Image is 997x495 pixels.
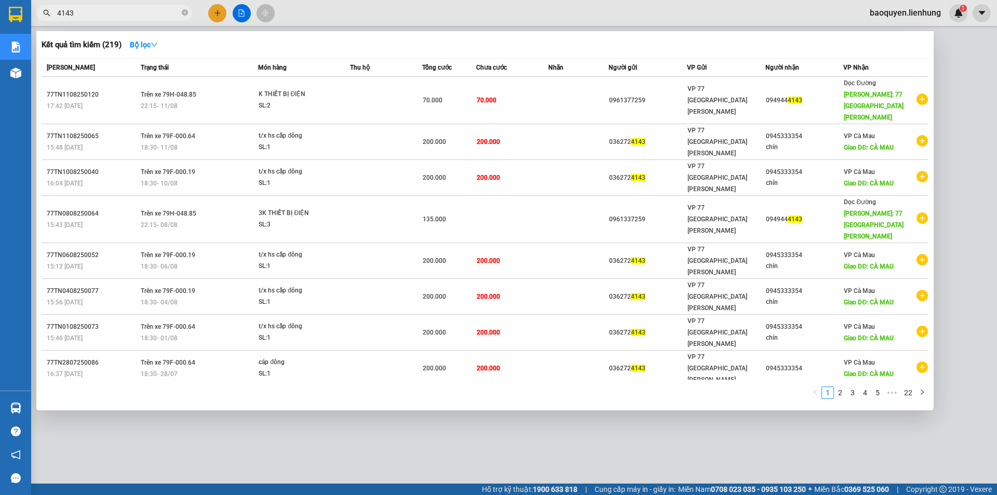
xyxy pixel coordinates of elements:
span: VP 77 [GEOGRAPHIC_DATA][PERSON_NAME] [688,85,747,115]
li: Next 5 Pages [884,386,900,399]
span: 4143 [631,257,645,264]
div: SL: 1 [259,297,336,308]
span: plus-circle [917,326,928,337]
li: 2 [834,386,846,399]
div: 0945333354 [766,363,843,374]
span: 15:43 [DATE] [47,221,83,229]
span: left [812,389,818,395]
span: 4143 [631,138,645,145]
li: 5 [871,386,884,399]
span: Tổng cước [422,64,452,71]
span: plus-circle [917,171,928,182]
span: 18:30 - 28/07 [141,370,178,378]
span: Chưa cước [476,64,507,71]
span: 4143 [631,293,645,300]
div: 77TN0608250052 [47,250,138,261]
div: 036272 [609,172,686,183]
input: Tìm tên, số ĐT hoặc mã đơn [57,7,180,19]
span: 200.000 [423,293,446,300]
span: 4143 [788,216,802,223]
span: question-circle [11,426,21,436]
span: plus-circle [917,290,928,301]
div: cáp đông [259,357,336,368]
li: Previous Page [809,386,821,399]
span: 200.000 [477,138,500,145]
span: Trên xe 79F-000.64 [141,323,195,330]
div: 036272 [609,363,686,374]
span: 17:42 [DATE] [47,102,83,110]
div: 036272 [609,137,686,148]
span: 200.000 [423,174,446,181]
span: 4143 [631,329,645,336]
div: chín [766,142,843,153]
span: VP Gửi [687,64,707,71]
div: 77TN1108250120 [47,89,138,100]
span: VP 77 [GEOGRAPHIC_DATA][PERSON_NAME] [688,246,747,276]
div: 094944 [766,95,843,106]
span: VP Cà Mau [844,287,875,295]
div: t/x hs cấp đông [259,130,336,142]
span: 4143 [631,365,645,372]
div: SL: 3 [259,219,336,231]
span: VP 77 [GEOGRAPHIC_DATA][PERSON_NAME] [688,353,747,383]
div: 094944 [766,214,843,225]
span: 200.000 [477,293,500,300]
div: t/x hs cấp đông [259,166,336,178]
div: 0945333354 [766,286,843,297]
span: Giao DĐ: CÀ MAU [844,299,894,306]
span: [PERSON_NAME] [47,64,95,71]
div: chín [766,261,843,272]
span: 200.000 [477,365,500,372]
a: 3 [847,387,858,398]
span: 70.000 [423,97,442,104]
span: close-circle [182,8,188,18]
div: chín [766,297,843,307]
div: 77TN1008250040 [47,167,138,178]
span: VP 77 [GEOGRAPHIC_DATA][PERSON_NAME] [688,282,747,312]
span: 18:30 - 11/08 [141,144,178,151]
span: Giao DĐ: CÀ MAU [844,144,894,151]
li: 1 [821,386,834,399]
div: SL: 1 [259,178,336,189]
span: Người gửi [609,64,637,71]
a: 1 [822,387,833,398]
div: SL: 1 [259,142,336,153]
img: solution-icon [10,42,21,52]
span: VP Nhận [843,64,869,71]
span: 200.000 [423,257,446,264]
span: 4143 [631,174,645,181]
span: 22:15 - 08/08 [141,221,178,229]
span: 18:30 - 10/08 [141,180,178,187]
span: VP 77 [GEOGRAPHIC_DATA][PERSON_NAME] [688,204,747,234]
span: Trên xe 79H-048.85 [141,210,196,217]
span: VP Cà Mau [844,323,875,330]
button: left [809,386,821,399]
span: 18:30 - 01/08 [141,335,178,342]
span: Dọc Đường [844,198,876,206]
span: Trạng thái [141,64,169,71]
span: VP Cà Mau [844,132,875,140]
div: t/x hs cấp đông [259,321,336,332]
div: 3K THIẾT BỊ ĐIỆN [259,208,336,219]
span: plus-circle [917,212,928,224]
img: warehouse-icon [10,403,21,413]
span: VP Cà Mau [844,168,875,176]
span: plus-circle [917,93,928,105]
span: 16:04 [DATE] [47,180,83,187]
div: 0961377259 [609,95,686,106]
button: Bộ lọcdown [122,36,166,53]
span: Nhãn [548,64,563,71]
span: VP 77 [GEOGRAPHIC_DATA][PERSON_NAME] [688,317,747,347]
span: Trên xe 79F-000.19 [141,251,195,259]
strong: Bộ lọc [130,41,158,49]
span: VP Cà Mau [844,251,875,259]
div: SL: 1 [259,261,336,272]
h3: Kết quả tìm kiếm ( 219 ) [42,39,122,50]
div: SL: 1 [259,368,336,380]
span: 200.000 [423,365,446,372]
span: Món hàng [258,64,287,71]
div: t/x hs cấp đông [259,285,336,297]
div: 036272 [609,256,686,266]
div: 036272 [609,327,686,338]
div: 036272 [609,291,686,302]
